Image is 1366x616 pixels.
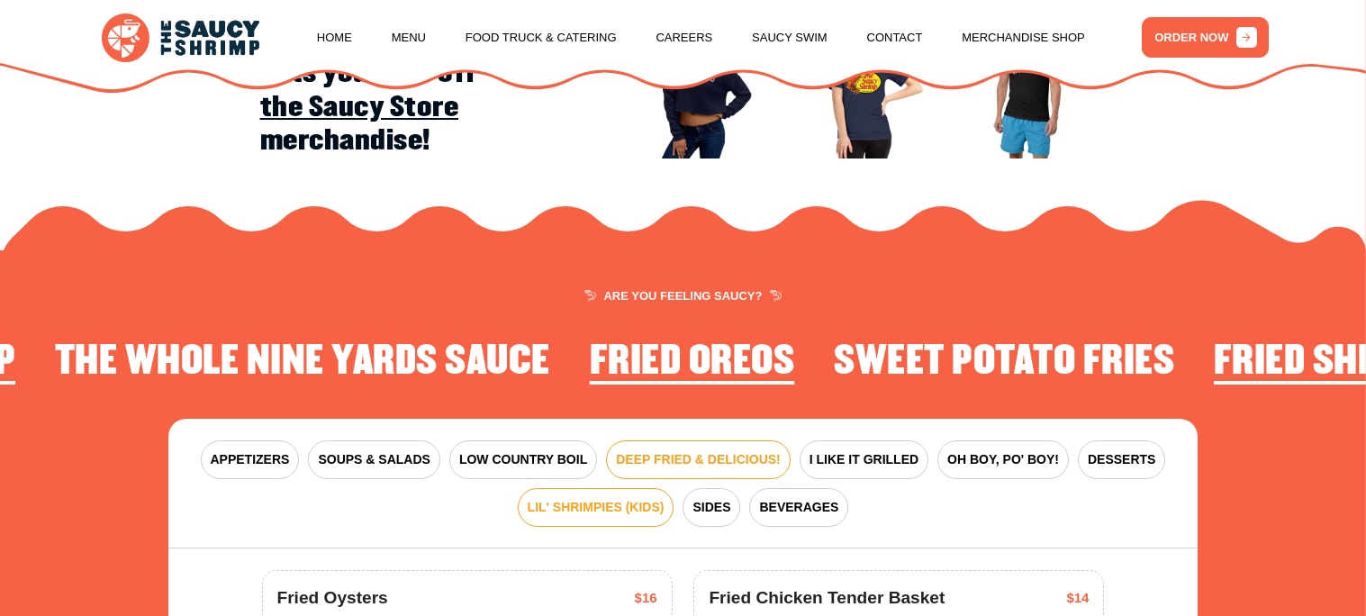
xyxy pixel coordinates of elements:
span: LIL' SHRIMPIES (KIDS) [528,498,665,517]
img: logo [102,14,259,61]
span: Fried Chicken Tender Basket [709,585,945,611]
li: 4 of 4 [834,340,1174,390]
a: the Saucy Store [260,91,459,124]
button: LIL' SHRIMPIES (KIDS) [518,488,674,527]
span: LOW COUNTRY BOIL [459,450,587,469]
a: Menu [392,4,426,72]
a: Merchandise Shop [962,4,1085,72]
span: $16 [635,588,657,609]
span: ARE YOU FEELING SAUCY? [584,290,781,302]
li: 3 of 4 [590,340,795,390]
button: SOUPS & SALADS [308,440,439,479]
button: DESSERTS [1078,440,1165,479]
a: Food Truck & Catering [466,4,617,72]
span: DESSERTS [1088,450,1155,469]
span: Fried Oysters [277,585,388,611]
a: ORDER NOW [1142,17,1269,58]
h2: Sweet Potato Fries [834,340,1174,385]
span: SIDES [692,498,730,517]
a: Careers [656,4,712,72]
span: BEVERAGES [759,498,838,517]
button: I LIKE IT GRILLED [800,440,928,479]
h2: Coupon code WEAREBACK gets you 15% off merchandise! [260,23,601,159]
span: I LIKE IT GRILLED [810,450,918,469]
h2: Fried Oreos [590,340,795,385]
button: OH BOY, PO' BOY! [937,440,1069,479]
button: BEVERAGES [749,488,848,527]
li: 2 of 4 [55,340,550,390]
button: DEEP FRIED & DELICIOUS! [606,440,791,479]
span: OH BOY, PO' BOY! [947,450,1059,469]
button: SIDES [683,488,740,527]
span: $14 [1066,588,1089,609]
a: Contact [867,4,923,72]
button: LOW COUNTRY BOIL [449,440,597,479]
span: APPETIZERS [211,450,290,469]
span: DEEP FRIED & DELICIOUS! [616,450,781,469]
button: APPETIZERS [201,440,300,479]
a: Home [317,4,352,72]
a: Saucy Swim [752,4,828,72]
span: SOUPS & SALADS [318,450,430,469]
h2: The Whole Nine Yards Sauce [55,340,550,385]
